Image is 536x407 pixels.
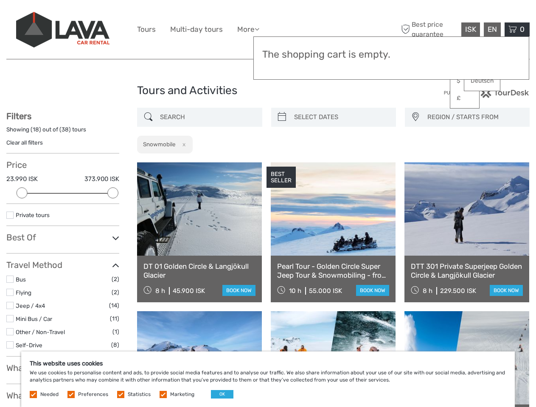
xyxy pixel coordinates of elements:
[112,327,119,337] span: (1)
[6,390,119,401] h3: What do you want to do?
[6,125,119,139] div: Showing ( ) out of ( ) tours
[464,73,500,89] a: Deutsch
[143,262,255,279] a: DT 01 Golden Circle & Langjökull Glacier
[170,23,223,36] a: Multi-day tours
[157,110,258,125] input: SEARCH
[21,351,515,407] div: We use cookies to personalise content and ads, to provide social media features and to analyse ou...
[16,212,50,218] a: Private tours
[177,140,188,149] button: x
[465,25,476,33] span: ISK
[16,329,65,335] a: Other / Non-Travel
[16,315,52,322] a: Mini Bus / Car
[6,363,119,373] h3: What do you want to see?
[291,110,392,125] input: SELECT DATES
[289,287,301,295] span: 10 h
[173,287,205,295] div: 45.900 ISK
[6,260,119,270] h3: Travel Method
[490,285,523,296] a: book now
[277,262,389,279] a: Pearl Tour - Golden Circle Super Jeep Tour & Snowmobiling - from [GEOGRAPHIC_DATA]
[40,391,59,398] label: Needed
[6,139,43,146] a: Clear all filters
[112,274,119,284] span: (2)
[440,287,476,295] div: 229.500 ISK
[137,23,156,36] a: Tours
[262,49,520,61] h3: The shopping cart is empty.
[143,141,176,148] h2: Snowmobile
[443,87,530,98] img: PurchaseViaTourDesk.png
[237,23,259,36] a: More
[137,84,399,98] h1: Tours and Activities
[16,289,31,296] a: Flying
[98,13,108,23] button: Open LiveChat chat widget
[356,285,389,296] a: book now
[222,285,255,296] a: book now
[6,232,119,243] h3: Best Of
[450,73,479,89] a: $
[6,111,31,121] strong: Filters
[16,276,26,283] a: Bus
[84,175,119,184] label: 373.900 ISK
[16,342,42,348] a: Self-Drive
[484,22,501,36] div: EN
[6,160,119,170] h3: Price
[424,110,525,124] button: REGION / STARTS FROM
[519,25,526,33] span: 0
[30,360,506,367] h5: This website uses cookies
[211,390,233,399] button: OK
[267,167,296,188] div: BEST SELLER
[399,20,459,39] span: Best price guarantee
[423,287,432,295] span: 8 h
[16,12,109,47] img: 523-13fdf7b0-e410-4b32-8dc9-7907fc8d33f7_logo_big.jpg
[33,125,39,134] label: 18
[128,391,151,398] label: Statistics
[155,287,165,295] span: 8 h
[411,262,523,279] a: DTT 301 Private Superjeep Golden Circle & Langjökull Glacier
[110,314,119,323] span: (11)
[112,287,119,297] span: (2)
[16,302,45,309] a: Jeep / 4x4
[12,15,96,22] p: We're away right now. Please check back later!
[170,391,194,398] label: Marketing
[111,340,119,350] span: (8)
[62,125,69,134] label: 38
[6,175,38,184] label: 23.990 ISK
[109,301,119,310] span: (14)
[309,287,342,295] div: 55.000 ISK
[78,391,108,398] label: Preferences
[450,91,479,106] a: £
